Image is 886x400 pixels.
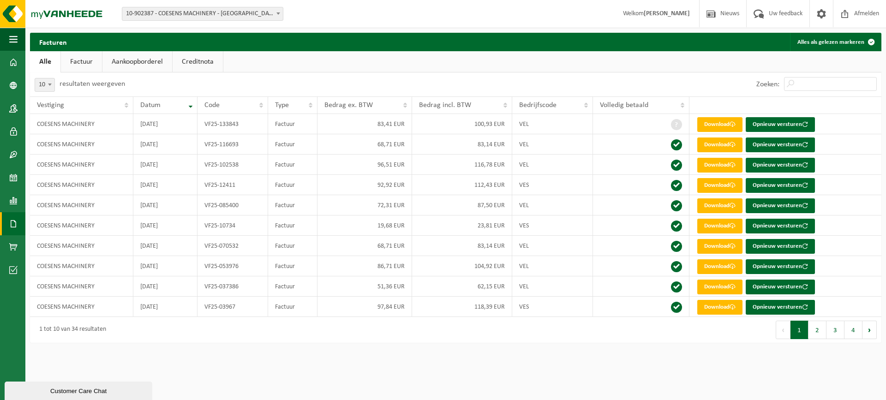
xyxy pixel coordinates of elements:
[697,300,742,315] a: Download
[133,236,198,256] td: [DATE]
[519,101,557,109] span: Bedrijfscode
[35,78,54,91] span: 10
[133,114,198,134] td: [DATE]
[844,321,862,339] button: 4
[746,280,815,294] button: Opnieuw versturen
[746,158,815,173] button: Opnieuw versturen
[412,175,512,195] td: 112,43 EUR
[317,155,412,175] td: 96,51 EUR
[644,10,690,17] strong: [PERSON_NAME]
[746,300,815,315] button: Opnieuw versturen
[862,321,877,339] button: Next
[790,33,880,51] button: Alles als gelezen markeren
[268,215,317,236] td: Factuur
[746,117,815,132] button: Opnieuw versturen
[35,322,106,338] div: 1 tot 10 van 34 resultaten
[412,195,512,215] td: 87,50 EUR
[133,175,198,195] td: [DATE]
[790,321,808,339] button: 1
[697,239,742,254] a: Download
[268,276,317,297] td: Factuur
[746,239,815,254] button: Opnieuw versturen
[697,158,742,173] a: Download
[198,297,268,317] td: VF25-03967
[204,101,220,109] span: Code
[30,134,133,155] td: COESENS MACHINERY
[37,101,64,109] span: Vestiging
[133,195,198,215] td: [DATE]
[268,236,317,256] td: Factuur
[198,276,268,297] td: VF25-037386
[512,134,593,155] td: VEL
[324,101,373,109] span: Bedrag ex. BTW
[5,380,154,400] iframe: chat widget
[826,321,844,339] button: 3
[275,101,289,109] span: Type
[697,219,742,233] a: Download
[268,297,317,317] td: Factuur
[317,175,412,195] td: 92,92 EUR
[30,236,133,256] td: COESENS MACHINERY
[412,236,512,256] td: 83,14 EUR
[317,114,412,134] td: 83,41 EUR
[268,155,317,175] td: Factuur
[746,219,815,233] button: Opnieuw versturen
[30,276,133,297] td: COESENS MACHINERY
[600,101,648,109] span: Volledig betaald
[30,195,133,215] td: COESENS MACHINERY
[268,134,317,155] td: Factuur
[512,215,593,236] td: VES
[133,215,198,236] td: [DATE]
[317,195,412,215] td: 72,31 EUR
[133,297,198,317] td: [DATE]
[412,276,512,297] td: 62,15 EUR
[317,215,412,236] td: 19,68 EUR
[697,280,742,294] a: Download
[35,78,55,92] span: 10
[697,117,742,132] a: Download
[512,155,593,175] td: VEL
[133,276,198,297] td: [DATE]
[30,215,133,236] td: COESENS MACHINERY
[412,134,512,155] td: 83,14 EUR
[697,198,742,213] a: Download
[30,297,133,317] td: COESENS MACHINERY
[133,256,198,276] td: [DATE]
[512,256,593,276] td: VEL
[412,297,512,317] td: 118,39 EUR
[198,236,268,256] td: VF25-070532
[776,321,790,339] button: Previous
[268,175,317,195] td: Factuur
[60,80,125,88] label: resultaten weergeven
[133,134,198,155] td: [DATE]
[697,259,742,274] a: Download
[756,81,779,88] label: Zoeken:
[317,236,412,256] td: 68,71 EUR
[412,114,512,134] td: 100,93 EUR
[140,101,161,109] span: Datum
[317,276,412,297] td: 51,36 EUR
[198,215,268,236] td: VF25-10734
[512,276,593,297] td: VEL
[512,175,593,195] td: VES
[746,259,815,274] button: Opnieuw versturen
[746,137,815,152] button: Opnieuw versturen
[512,195,593,215] td: VEL
[746,178,815,193] button: Opnieuw versturen
[746,198,815,213] button: Opnieuw versturen
[198,134,268,155] td: VF25-116693
[697,178,742,193] a: Download
[173,51,223,72] a: Creditnota
[198,175,268,195] td: VF25-12411
[317,256,412,276] td: 86,71 EUR
[122,7,283,21] span: 10-902387 - COESENS MACHINERY - GERAARDSBERGEN
[133,155,198,175] td: [DATE]
[122,7,283,20] span: 10-902387 - COESENS MACHINERY - GERAARDSBERGEN
[30,33,76,51] h2: Facturen
[198,195,268,215] td: VF25-085400
[102,51,172,72] a: Aankoopborderel
[412,256,512,276] td: 104,92 EUR
[30,114,133,134] td: COESENS MACHINERY
[198,155,268,175] td: VF25-102538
